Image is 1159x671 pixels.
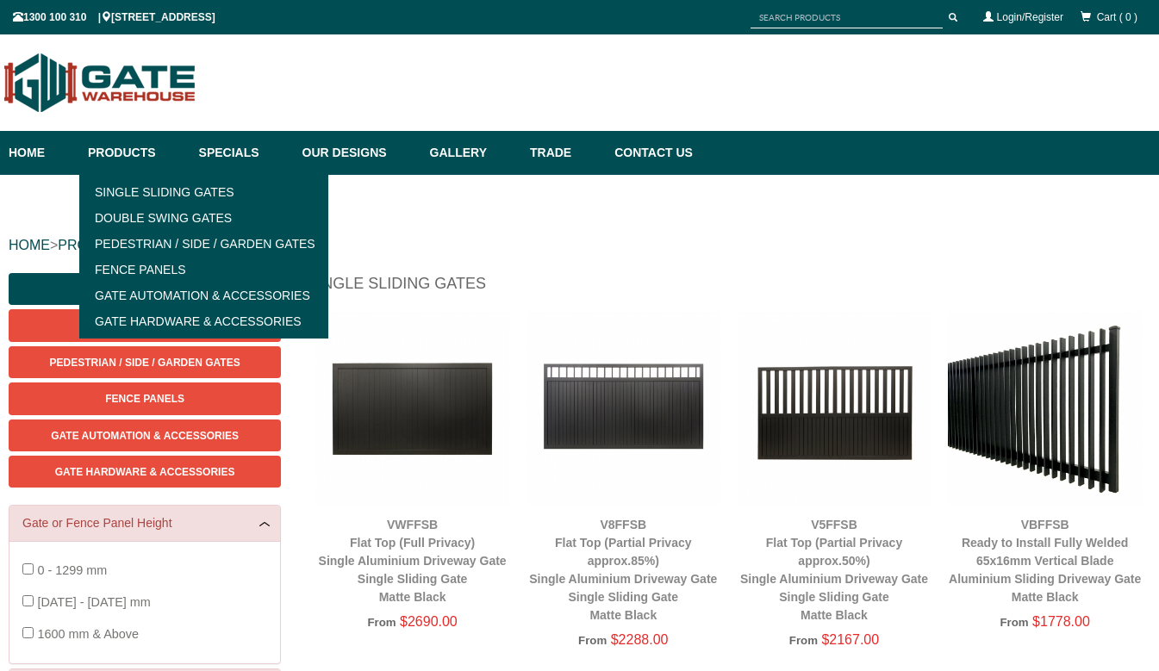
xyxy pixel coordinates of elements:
a: Login/Register [997,11,1063,23]
a: Double Swing Gates [9,309,281,341]
a: Gate or Fence Panel Height [22,514,267,532]
a: Home [9,131,79,175]
a: V5FFSBFlat Top (Partial Privacy approx.50%)Single Aluminium Driveway GateSingle Sliding GateMatte... [740,518,928,622]
a: PRODUCTS [58,238,135,252]
span: [DATE] - [DATE] mm [37,595,150,609]
img: V5FFSB - Flat Top (Partial Privacy approx.50%) - Single Aluminium Driveway Gate - Single Sliding ... [738,312,932,506]
a: Double Swing Gates [84,205,323,231]
span: $2288.00 [611,632,669,647]
span: From [367,616,396,629]
span: Gate Hardware & Accessories [55,466,235,478]
a: Trade [521,131,606,175]
span: 1600 mm & Above [37,627,139,641]
span: Gate Automation & Accessories [51,430,239,442]
a: Pedestrian / Side / Garden Gates [9,346,281,378]
span: From [789,634,818,647]
a: VWFFSBFlat Top (Full Privacy)Single Aluminium Driveway GateSingle Sliding GateMatte Black [319,518,507,604]
span: 1300 100 310 | [STREET_ADDRESS] [13,11,215,23]
span: Cart ( 0 ) [1097,11,1137,23]
span: $2690.00 [400,614,458,629]
a: Gallery [421,131,521,175]
a: Gate Automation & Accessories [84,283,323,308]
span: Pedestrian / Side / Garden Gates [50,357,240,369]
a: Products [79,131,190,175]
a: Fence Panels [84,257,323,283]
img: VBFFSB - Ready to Install Fully Welded 65x16mm Vertical Blade - Aluminium Sliding Driveway Gate -... [948,312,1142,506]
span: $1778.00 [1032,614,1090,629]
span: $2167.00 [821,632,879,647]
span: From [1000,616,1028,629]
a: VBFFSBReady to Install Fully Welded 65x16mm Vertical BladeAluminium Sliding Driveway GateMatte Black [949,518,1141,604]
a: V8FFSBFlat Top (Partial Privacy approx.85%)Single Aluminium Driveway GateSingle Sliding GateMatte... [529,518,717,622]
img: V8FFSB - Flat Top (Partial Privacy approx.85%) - Single Aluminium Driveway Gate - Single Sliding ... [527,312,720,506]
a: Gate Hardware & Accessories [9,456,281,488]
a: Gate Hardware & Accessories [84,308,323,334]
div: > > [9,218,1150,273]
a: Single Sliding Gates [9,273,281,305]
a: Single Sliding Gates [84,179,323,205]
a: Our Designs [294,131,421,175]
span: From [578,634,607,647]
span: 0 - 1299 mm [37,563,107,577]
a: Specials [190,131,294,175]
a: Fence Panels [9,382,281,414]
span: Fence Panels [105,393,184,405]
img: VWFFSB - Flat Top (Full Privacy) - Single Aluminium Driveway Gate - Single Sliding Gate - Matte B... [315,312,509,506]
a: Contact Us [606,131,693,175]
a: HOME [9,238,50,252]
a: Pedestrian / Side / Garden Gates [84,231,323,257]
h1: Single Sliding Gates [307,273,1150,303]
a: Gate Automation & Accessories [9,419,281,451]
input: SEARCH PRODUCTS [751,7,943,28]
